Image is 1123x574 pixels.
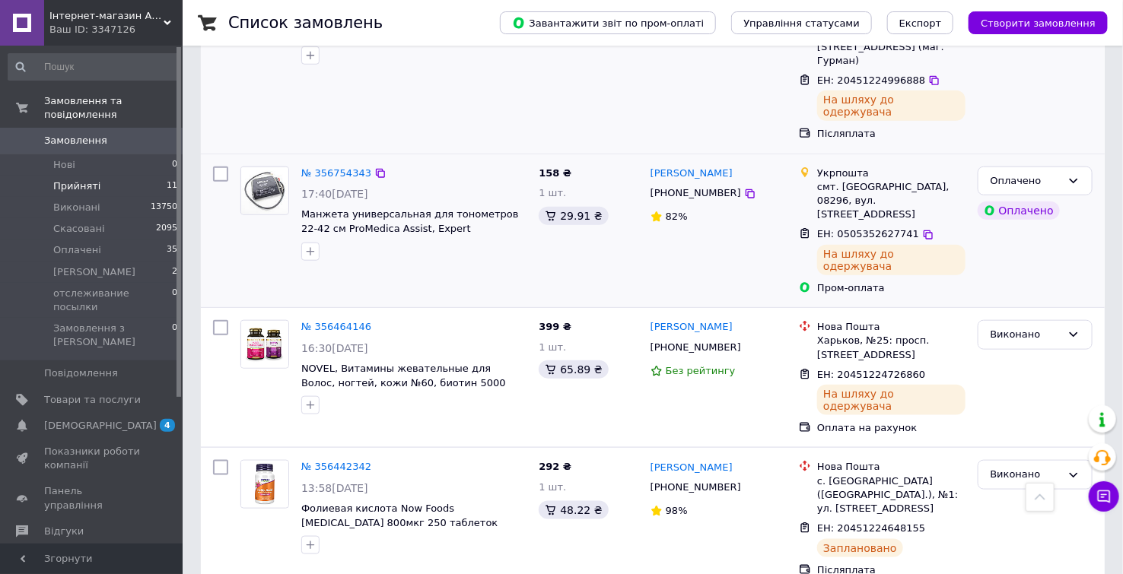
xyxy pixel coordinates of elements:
[44,525,84,538] span: Відгуки
[981,17,1096,29] span: Створити замовлення
[151,201,177,214] span: 13750
[817,421,965,435] div: Оплата на рахунок
[53,179,100,193] span: Прийняті
[539,207,608,225] div: 29.91 ₴
[817,460,965,474] div: Нова Пошта
[817,228,919,239] span: ЕН: 0505352627741
[228,14,383,32] h1: Список замовлень
[44,393,141,407] span: Товари та послуги
[817,75,925,86] span: ЕН: 20451224996888
[53,265,135,279] span: [PERSON_NAME]
[743,17,860,29] span: Управління статусами
[301,321,371,332] a: № 356464146
[539,341,566,353] span: 1 шт.
[817,90,965,121] div: На шляху до одержувача
[817,369,925,380] span: ЕН: 20451224726860
[241,321,288,368] img: Фото товару
[817,245,965,275] div: На шляху до одержувача
[53,201,100,214] span: Виконані
[44,484,141,512] span: Панель управління
[301,342,368,354] span: 16:30[DATE]
[978,201,1060,220] div: Оплачено
[539,187,566,198] span: 1 шт.
[49,9,164,23] span: Iнтернет-магазин Аптечка
[969,11,1108,34] button: Створити замовлення
[817,127,965,141] div: Післяплата
[44,419,157,433] span: [DEMOGRAPHIC_DATA]
[817,320,965,334] div: Нова Пошта
[241,167,288,214] img: Фото товару
[991,467,1061,483] div: Виконано
[44,134,107,147] span: Замовлення
[240,166,289,215] a: Фото товару
[539,321,571,332] span: 399 ₴
[160,419,175,432] span: 4
[731,11,872,34] button: Управління статусами
[240,460,289,509] a: Фото товару
[887,11,954,34] button: Експорт
[44,366,118,380] span: Повідомлення
[899,17,942,29] span: Експорт
[651,166,733,181] a: [PERSON_NAME]
[53,322,172,349] span: Замовлення з [PERSON_NAME]
[512,16,704,30] span: Завантажити звіт по пром-оплаті
[651,341,741,353] span: [PHONE_NUMBER]
[539,501,608,519] div: 48.22 ₴
[666,211,688,222] span: 82%
[49,23,183,36] div: Ваш ID: 3347126
[167,179,177,193] span: 11
[1089,481,1119,512] button: Чат з покупцем
[666,505,688,516] span: 98%
[301,188,368,200] span: 17:40[DATE]
[172,265,177,279] span: 2
[240,320,289,369] a: Фото товару
[817,539,903,557] div: Заплановано
[44,94,183,122] span: Замовлення та повідомлення
[301,482,368,494] span: 13:58[DATE]
[991,173,1061,189] div: Оплачено
[651,481,741,493] span: [PHONE_NUMBER]
[817,334,965,361] div: Харьков, №25: просп. [STREET_ADDRESS]
[817,166,965,180] div: Укрпошта
[539,360,608,379] div: 65.89 ₴
[539,461,571,472] span: 292 ₴
[53,243,101,257] span: Оплачені
[666,365,736,376] span: Без рейтингу
[8,53,179,81] input: Пошук
[241,461,288,508] img: Фото товару
[172,322,177,349] span: 0
[53,158,75,172] span: Нові
[539,167,571,179] span: 158 ₴
[167,243,177,257] span: 35
[817,522,925,534] span: ЕН: 20451224648155
[817,385,965,415] div: На шляху до одержувача
[301,363,522,402] a: NOVEL, Витамины жевательные для Волос, ногтей, кожи №60, биотин 5000 №60, набор витаминов, купи 2...
[172,287,177,314] span: 0
[156,222,177,236] span: 2095
[301,503,498,528] a: Фолиевая кислота Now Foods [MEDICAL_DATA] 800мкг 250 таблеток
[44,445,141,472] span: Показники роботи компанії
[301,208,519,234] a: Манжета универсальная для тонометров 22-42 см ProMedica Assist, Expert
[651,320,733,335] a: [PERSON_NAME]
[817,281,965,295] div: Пром-оплата
[53,222,105,236] span: Скасовані
[651,187,741,198] span: [PHONE_NUMBER]
[953,17,1108,28] a: Створити замовлення
[53,287,172,314] span: отслеживание посылки
[651,461,733,475] a: [PERSON_NAME]
[301,167,371,179] a: № 356754343
[991,327,1061,343] div: Виконано
[539,481,566,493] span: 1 шт.
[817,180,965,222] div: смт. [GEOGRAPHIC_DATA], 08296, вул. [STREET_ADDRESS]
[817,474,965,516] div: с. [GEOGRAPHIC_DATA] ([GEOGRAPHIC_DATA].), №1: ул. [STREET_ADDRESS]
[301,461,371,472] a: № 356442342
[500,11,716,34] button: Завантажити звіт по пром-оплаті
[172,158,177,172] span: 0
